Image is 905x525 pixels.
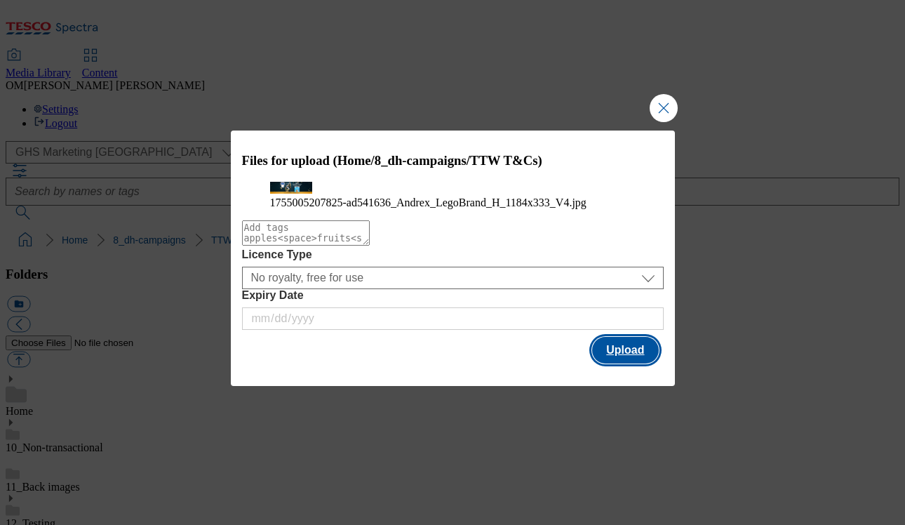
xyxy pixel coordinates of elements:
button: Close Modal [650,94,678,122]
button: Upload [592,337,658,364]
img: preview [270,182,312,194]
label: Expiry Date [242,289,664,302]
div: Modal [231,131,675,386]
h3: Files for upload (Home/8_dh-campaigns/TTW T&Cs) [242,153,664,168]
figcaption: 1755005207825-ad541636_Andrex_LegoBrand_H_1184x333_V4.jpg [270,197,636,209]
label: Licence Type [242,248,664,261]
